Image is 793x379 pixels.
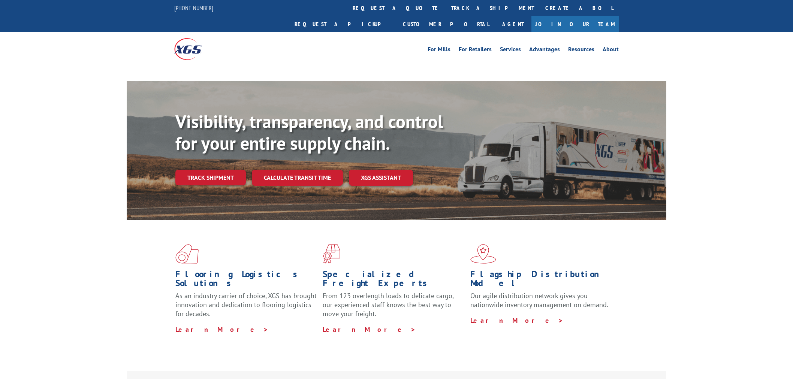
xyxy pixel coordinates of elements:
a: Request a pickup [289,16,397,32]
a: [PHONE_NUMBER] [174,4,213,12]
a: Services [500,46,521,55]
a: For Mills [428,46,450,55]
a: Agent [495,16,531,32]
h1: Specialized Freight Experts [323,270,464,291]
a: Learn More > [323,325,416,334]
a: Learn More > [470,316,564,325]
a: Advantages [529,46,560,55]
img: xgs-icon-flagship-distribution-model-red [470,244,496,264]
a: Learn More > [175,325,269,334]
b: Visibility, transparency, and control for your entire supply chain. [175,110,443,155]
a: Join Our Team [531,16,619,32]
a: Resources [568,46,594,55]
a: Track shipment [175,170,246,185]
a: XGS ASSISTANT [349,170,413,186]
a: About [603,46,619,55]
p: From 123 overlength loads to delicate cargo, our experienced staff knows the best way to move you... [323,291,464,325]
span: Our agile distribution network gives you nationwide inventory management on demand. [470,291,608,309]
img: xgs-icon-focused-on-flooring-red [323,244,340,264]
a: Calculate transit time [252,170,343,186]
h1: Flagship Distribution Model [470,270,612,291]
a: For Retailers [459,46,492,55]
span: As an industry carrier of choice, XGS has brought innovation and dedication to flooring logistics... [175,291,317,318]
img: xgs-icon-total-supply-chain-intelligence-red [175,244,199,264]
h1: Flooring Logistics Solutions [175,270,317,291]
a: Customer Portal [397,16,495,32]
